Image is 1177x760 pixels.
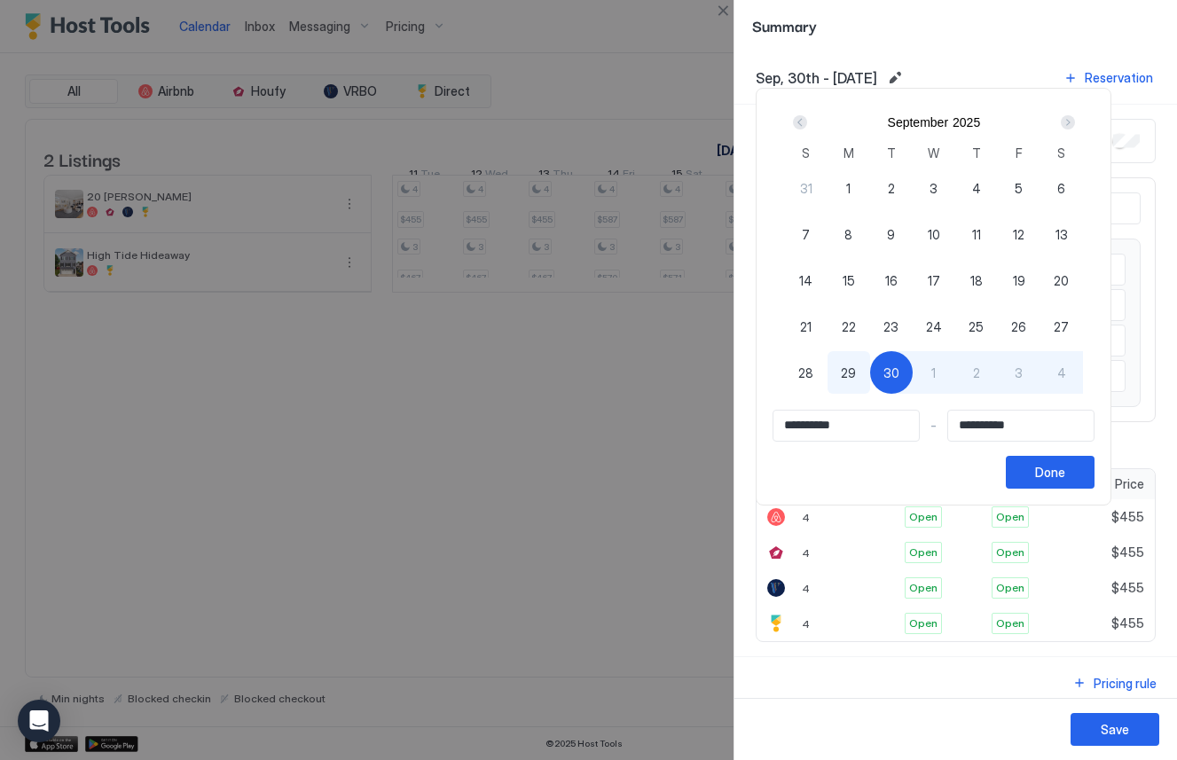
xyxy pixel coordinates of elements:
button: Prev [789,112,813,133]
button: 1 [913,351,955,394]
span: 29 [841,364,856,382]
span: T [887,144,896,162]
span: 2 [973,364,980,382]
button: 26 [998,305,1040,348]
span: 13 [1055,225,1068,244]
button: 14 [785,259,828,302]
span: M [844,144,854,162]
button: 29 [828,351,870,394]
button: 20 [1040,259,1083,302]
span: 23 [883,317,898,336]
button: 11 [955,213,998,255]
button: 2 [870,167,913,209]
span: 30 [883,364,899,382]
button: 15 [828,259,870,302]
span: 19 [1013,271,1025,290]
button: 18 [955,259,998,302]
button: 5 [998,167,1040,209]
span: S [1057,144,1065,162]
button: 12 [998,213,1040,255]
span: 17 [928,271,940,290]
span: 8 [844,225,852,244]
button: 4 [1040,351,1083,394]
button: 27 [1040,305,1083,348]
span: 27 [1054,317,1069,336]
button: 10 [913,213,955,255]
span: 16 [885,271,898,290]
span: W [928,144,939,162]
span: 9 [887,225,895,244]
span: 15 [843,271,855,290]
button: 19 [998,259,1040,302]
button: 3 [998,351,1040,394]
span: 18 [970,271,983,290]
span: 6 [1057,179,1065,198]
button: 2 [955,351,998,394]
button: 24 [913,305,955,348]
span: 2 [888,179,895,198]
button: 22 [828,305,870,348]
span: - [930,418,937,434]
button: 17 [913,259,955,302]
button: 9 [870,213,913,255]
span: 11 [972,225,981,244]
span: T [972,144,981,162]
span: 5 [1015,179,1023,198]
span: 4 [1057,364,1066,382]
button: 16 [870,259,913,302]
button: 25 [955,305,998,348]
input: Input Field [948,411,1094,441]
button: Next [1055,112,1079,133]
button: 31 [785,167,828,209]
span: 24 [926,317,942,336]
span: 10 [928,225,940,244]
button: 28 [785,351,828,394]
button: 2025 [953,115,980,129]
span: 31 [800,179,812,198]
button: 30 [870,351,913,394]
span: S [802,144,810,162]
input: Input Field [773,411,919,441]
span: 22 [842,317,856,336]
button: 7 [785,213,828,255]
div: Open Intercom Messenger [18,700,60,742]
span: 25 [969,317,984,336]
button: 4 [955,167,998,209]
span: 3 [930,179,938,198]
span: 1 [846,179,851,198]
button: 8 [828,213,870,255]
div: Done [1035,463,1065,482]
span: 28 [798,364,813,382]
span: 7 [802,225,810,244]
span: 12 [1013,225,1024,244]
button: 3 [913,167,955,209]
button: Done [1006,456,1095,489]
span: 21 [800,317,812,336]
span: 1 [931,364,936,382]
span: 26 [1011,317,1026,336]
button: 1 [828,167,870,209]
button: 13 [1040,213,1083,255]
span: F [1016,144,1023,162]
button: September [888,115,948,129]
button: 21 [785,305,828,348]
span: 3 [1015,364,1023,382]
button: 23 [870,305,913,348]
span: 4 [972,179,981,198]
button: 6 [1040,167,1083,209]
span: 14 [799,271,812,290]
span: 20 [1054,271,1069,290]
